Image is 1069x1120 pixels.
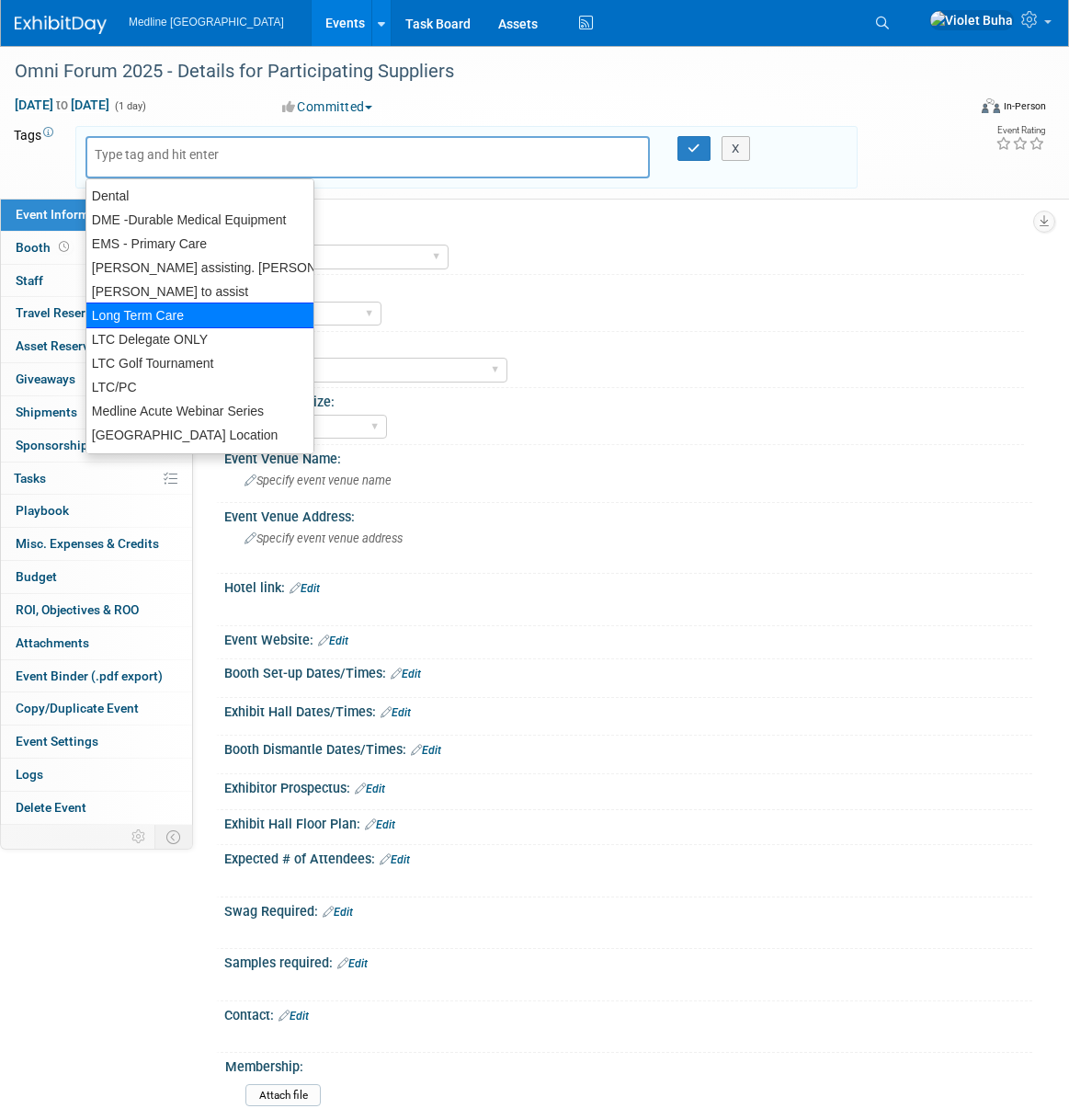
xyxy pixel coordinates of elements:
[224,845,1032,869] div: Expected # of Attendees:
[16,405,77,419] span: Shipments
[14,97,110,113] span: [DATE] [DATE]
[1,759,192,791] a: Logs
[323,906,353,919] a: Edit
[1,363,192,395] a: Giveaways
[16,371,75,386] span: Giveaways
[722,136,750,162] button: X
[224,445,1032,468] div: Event Venue Name:
[885,96,1046,123] div: Event Format
[16,734,98,749] span: Event Settings
[1,199,192,231] a: Event Information
[225,332,1024,355] div: Sales Channel:
[225,388,1024,411] div: Participation Size:
[86,351,313,375] div: LTC Golf Tournament
[16,701,139,715] span: Copy/Duplicate Event
[16,669,163,683] span: Event Binder (.pdf export)
[1,528,192,560] a: Misc. Expenses & Credits
[86,447,313,471] div: PC Golf Event ONLY
[225,219,1024,242] div: Status:
[155,825,193,849] td: Toggle Event Tabs
[123,825,155,849] td: Personalize Event Tab Strip
[245,531,403,545] span: Specify event venue address
[86,280,313,303] div: [PERSON_NAME] to assist
[1,265,192,297] a: Staff
[381,706,411,719] a: Edit
[1,692,192,725] a: Copy/Duplicate Event
[16,635,89,650] span: Attachments
[365,818,395,831] a: Edit
[1,396,192,429] a: Shipments
[982,98,1000,113] img: Format-Inperson.png
[86,208,313,232] div: DME -Durable Medical Equipment
[16,207,119,222] span: Event Information
[86,423,313,447] div: [GEOGRAPHIC_DATA] Location
[225,1053,1024,1076] div: Membership:
[276,97,380,116] button: Committed
[16,438,95,452] span: Sponsorships
[1,232,192,264] a: Booth
[14,126,59,189] td: Tags
[16,273,43,288] span: Staff
[86,184,313,208] div: Dental
[85,303,314,328] div: Long Term Care
[16,503,69,518] span: Playbook
[224,897,1032,921] div: Swag Required:
[86,232,313,256] div: EMS - Primary Care
[224,503,1032,526] div: Event Venue Address:
[279,1010,309,1023] a: Edit
[225,275,1024,298] div: Social Post:
[53,97,71,112] span: to
[224,949,1032,973] div: Samples required:
[1,594,192,626] a: ROI, Objectives & ROO
[224,1001,1032,1025] div: Contact:
[16,305,128,320] span: Travel Reservations
[290,582,320,595] a: Edit
[16,800,86,815] span: Delete Event
[1,330,192,362] a: Asset Reservations
[380,853,410,866] a: Edit
[318,634,348,647] a: Edit
[16,767,43,782] span: Logs
[15,16,107,34] img: ExhibitDay
[1,463,192,495] a: Tasks
[86,256,313,280] div: [PERSON_NAME] assisting. [PERSON_NAME]
[16,240,73,255] span: Booth
[16,536,159,551] span: Misc. Expenses & Credits
[1,495,192,527] a: Playbook
[224,810,1032,834] div: Exhibit Hall Floor Plan:
[55,240,73,254] span: Booth not reserved yet
[16,338,125,353] span: Asset Reservations
[1,660,192,692] a: Event Binder (.pdf export)
[1,561,192,593] a: Budget
[224,698,1032,722] div: Exhibit Hall Dates/Times:
[86,399,313,423] div: Medline Acute Webinar Series
[95,145,242,164] input: Type tag and hit enter
[995,126,1045,135] div: Event Rating
[224,736,1032,760] div: Booth Dismantle Dates/Times:
[86,327,313,351] div: LTC Delegate ONLY
[86,375,313,399] div: LTC/PC
[1,627,192,659] a: Attachments
[224,574,1032,598] div: Hotel link:
[224,774,1032,798] div: Exhibitor Prospectus:
[337,957,368,970] a: Edit
[391,668,421,680] a: Edit
[224,659,1032,683] div: Booth Set-up Dates/Times:
[224,626,1032,650] div: Event Website:
[8,55,945,88] div: Omni Forum 2025 - Details for Participating Suppliers
[929,10,1014,30] img: Violet Buha
[16,569,57,584] span: Budget
[245,474,392,487] span: Specify event venue name
[1003,99,1046,113] div: In-Person
[1,792,192,824] a: Delete Event
[14,471,46,486] span: Tasks
[129,16,284,29] span: Medline [GEOGRAPHIC_DATA]
[355,783,385,795] a: Edit
[411,744,441,757] a: Edit
[1,726,192,758] a: Event Settings
[16,602,139,617] span: ROI, Objectives & ROO
[113,100,146,112] span: (1 day)
[1,429,192,462] a: Sponsorships
[1,297,192,329] a: Travel Reservations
